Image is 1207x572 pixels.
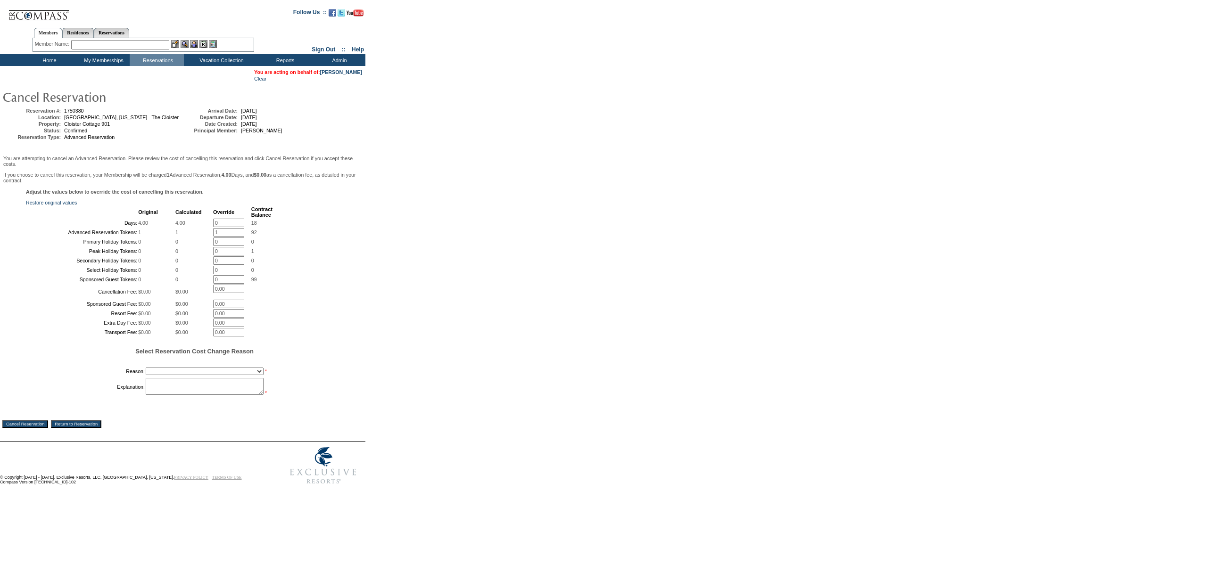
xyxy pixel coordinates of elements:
td: Primary Holiday Tokens: [27,237,137,246]
span: 0 [175,239,178,245]
span: Cloister Cottage 901 [64,121,110,127]
td: Admin [311,54,365,66]
b: $0.00 [254,172,266,178]
a: Members [34,28,63,38]
td: Reservations [130,54,184,66]
p: You are attempting to cancel an Advanced Reservation. Please review the cost of cancelling this r... [3,155,362,167]
a: TERMS OF USE [212,475,242,480]
b: Adjust the values below to override the cost of cancelling this reservation. [26,189,204,195]
img: Reservations [199,40,207,48]
span: 0 [175,248,178,254]
td: Explanation: [27,378,145,396]
span: 4.00 [138,220,148,226]
b: 1 [167,172,170,178]
a: Become our fan on Facebook [329,12,336,17]
b: Original [138,209,158,215]
td: Vacation Collection [184,54,257,66]
span: 99 [251,277,257,282]
img: View [181,40,189,48]
span: :: [342,46,346,53]
img: b_calculator.gif [209,40,217,48]
span: 0 [175,267,178,273]
img: Compass Home [8,2,69,22]
img: Exclusive Resorts [281,442,365,489]
td: Sponsored Guest Fee: [27,300,137,308]
span: 0 [175,277,178,282]
p: If you choose to cancel this reservation, your Membership will be charged Advanced Reservation, D... [3,172,362,183]
span: Advanced Reservation [64,134,115,140]
td: Peak Holiday Tokens: [27,247,137,255]
td: Arrival Date: [181,108,238,114]
a: Restore original values [26,200,77,205]
div: Member Name: [35,40,71,48]
span: 1750380 [64,108,84,114]
td: Property: [4,121,61,127]
span: 1 [251,248,254,254]
span: 0 [138,258,141,263]
td: Follow Us :: [293,8,327,19]
td: Departure Date: [181,114,238,120]
span: Confirmed [64,128,87,133]
span: [DATE] [241,121,257,127]
td: Date Created: [181,121,238,127]
img: Follow us on Twitter [338,9,345,16]
span: $0.00 [175,301,188,307]
span: $0.00 [138,329,151,335]
td: Reservation #: [4,108,61,114]
span: 0 [251,239,254,245]
span: 0 [138,239,141,245]
a: [PERSON_NAME] [320,69,362,75]
td: Days: [27,219,137,227]
a: Help [352,46,364,53]
span: $0.00 [175,311,188,316]
img: b_edit.gif [171,40,179,48]
td: Home [21,54,75,66]
span: [GEOGRAPHIC_DATA], [US_STATE] - The Cloister [64,114,179,120]
span: 92 [251,229,257,235]
a: Residences [62,28,94,38]
td: Resort Fee: [27,309,137,318]
span: $0.00 [175,320,188,326]
td: Reason: [27,366,145,377]
b: 4.00 [222,172,231,178]
span: $0.00 [138,289,151,294]
span: $0.00 [138,301,151,307]
td: Transport Fee: [27,328,137,336]
b: Contract Balance [251,206,273,218]
a: PRIVACY POLICY [174,475,208,480]
img: pgTtlCancelRes.gif [2,87,191,106]
td: Select Holiday Tokens: [27,266,137,274]
span: $0.00 [138,311,151,316]
b: Calculated [175,209,202,215]
span: 4.00 [175,220,185,226]
span: 0 [138,248,141,254]
td: Reservation Type: [4,134,61,140]
td: Secondary Holiday Tokens: [27,256,137,265]
td: Cancellation Fee: [27,285,137,299]
td: Sponsored Guest Tokens: [27,275,137,284]
input: Cancel Reservation [2,420,48,428]
a: Clear [254,76,266,82]
span: [DATE] [241,114,257,120]
td: Reports [257,54,311,66]
img: Subscribe to our YouTube Channel [347,9,364,16]
input: Return to Reservation [51,420,101,428]
span: 18 [251,220,257,226]
span: $0.00 [175,289,188,294]
span: You are acting on behalf of: [254,69,362,75]
h5: Select Reservation Cost Change Reason [26,348,363,355]
span: 1 [138,229,141,235]
span: 0 [138,277,141,282]
td: Location: [4,114,61,120]
span: $0.00 [138,320,151,326]
span: 0 [251,258,254,263]
td: Advanced Reservation Tokens: [27,228,137,237]
img: Impersonate [190,40,198,48]
span: 0 [175,258,178,263]
span: 1 [175,229,178,235]
span: $0.00 [175,329,188,335]
td: Principal Member: [181,128,238,133]
b: Override [213,209,234,215]
img: Become our fan on Facebook [329,9,336,16]
td: Status: [4,128,61,133]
